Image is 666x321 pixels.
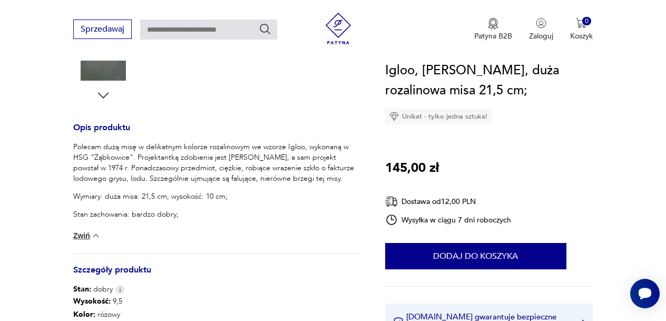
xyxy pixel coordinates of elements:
[73,295,334,308] p: 9,5
[570,18,593,41] button: 0Koszyk
[115,285,125,294] img: Info icon
[91,230,101,241] img: chevron down
[385,158,439,178] p: 145,00 zł
[570,31,593,41] p: Koszyk
[73,296,111,306] b: Wysokość :
[385,195,512,208] div: Dostawa od 12,00 PLN
[73,142,360,184] p: Polecam dużą misę w delikatnym kolorze rozalinowym we wzorze Igloo, wykonaną w HSG "Ząbkowice". P...
[73,20,132,39] button: Sprzedawaj
[529,31,553,41] p: Zaloguj
[474,18,512,41] a: Ikona medaluPatyna B2B
[73,267,360,284] h3: Szczegóły produktu
[488,18,498,30] img: Ikona medalu
[536,18,546,28] img: Ikonka użytkownika
[474,31,512,41] p: Patyna B2B
[73,284,91,294] b: Stan:
[385,243,566,269] button: Dodaj do koszyka
[576,18,586,28] img: Ikona koszyka
[73,308,334,321] p: różowy
[529,18,553,41] button: Zaloguj
[630,279,660,308] iframe: Smartsupp widget button
[73,230,101,241] button: Zwiń
[73,124,360,142] h3: Opis produktu
[389,112,399,121] img: Ikona diamentu
[474,18,512,41] button: Patyna B2B
[73,191,360,202] p: Wymiary: duża misa: 21,5 cm; wysokość: 10 cm;
[259,23,271,35] button: Szukaj
[322,13,354,44] img: Patyna - sklep z meblami i dekoracjami vintage
[385,213,512,226] div: Wysyłka w ciągu 7 dni roboczych
[385,109,492,124] div: Unikat - tylko jedna sztuka!
[73,26,132,34] a: Sprzedawaj
[385,195,398,208] img: Ikona dostawy
[73,284,113,295] span: dobry
[73,309,95,319] b: Kolor:
[385,61,593,101] h1: Igloo, [PERSON_NAME], duża rozalinowa misa 21,5 cm;
[582,17,591,26] div: 0
[73,209,360,220] p: Stan zachowania: bardzo dobry;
